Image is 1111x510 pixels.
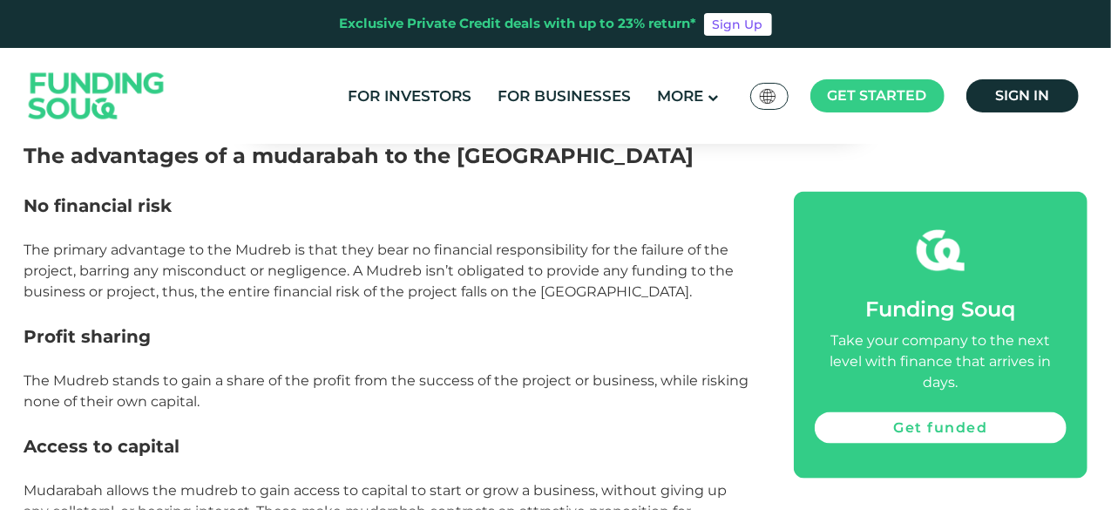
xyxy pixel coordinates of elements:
[828,87,927,104] span: Get started
[917,227,965,275] img: fsicon
[24,241,735,300] span: The primary advantage to the Mudreb is that they bear no financial responsibility for the failure...
[704,13,772,36] a: Sign Up
[24,143,694,168] span: The advantages of a mudarabah to the [GEOGRAPHIC_DATA]
[24,372,749,410] span: The Mudreb stands to gain a share of the profit from the success of the project or business, whil...
[340,14,697,34] div: Exclusive Private Credit deals with up to 23% return*
[493,82,635,111] a: For Businesses
[865,296,1015,322] span: Funding Souq
[24,326,152,347] span: Profit sharing
[24,195,173,216] span: No financial risk
[657,87,703,105] span: More
[343,82,476,111] a: For Investors
[11,52,182,140] img: Logo
[815,330,1066,393] div: Take your company to the next level with finance that arrives in days.
[760,89,776,104] img: SA Flag
[815,412,1066,444] a: Get funded
[995,87,1049,104] span: Sign in
[966,79,1079,112] a: Sign in
[24,436,180,457] span: Access to capital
